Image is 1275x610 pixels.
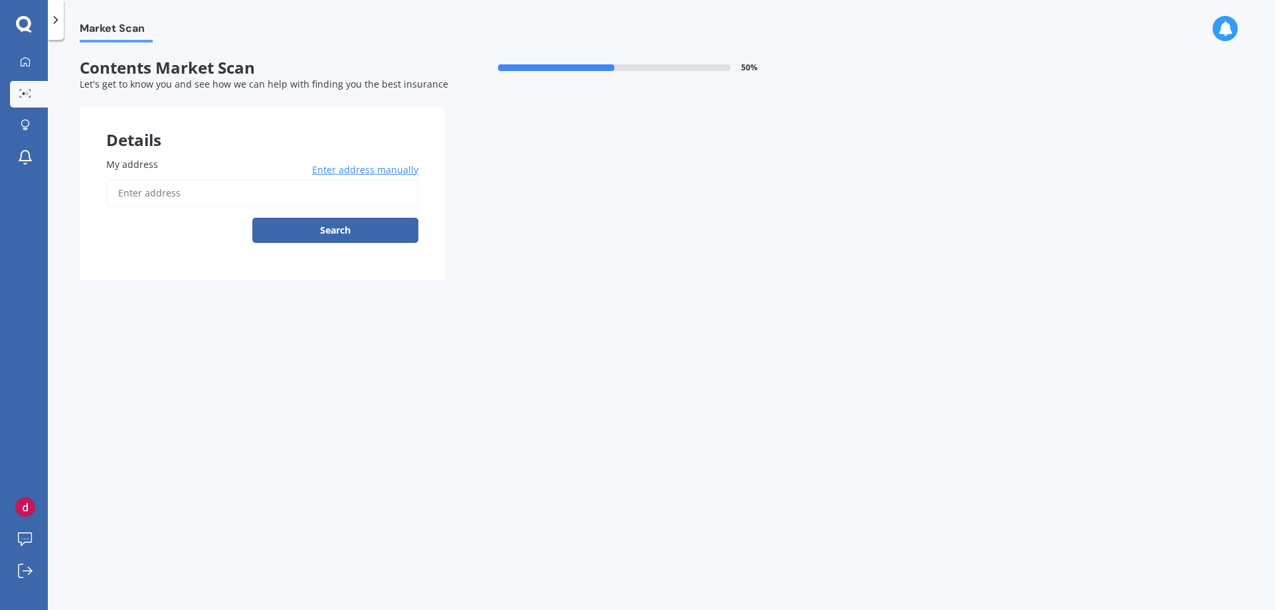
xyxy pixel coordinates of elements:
[312,163,418,177] span: Enter address manually
[80,58,445,78] span: Contents Market Scan
[106,179,418,207] input: Enter address
[741,63,758,72] span: 50 %
[80,78,448,90] span: Let's get to know you and see how we can help with finding you the best insurance
[80,107,445,147] div: Details
[80,22,153,40] span: Market Scan
[252,218,418,243] button: Search
[106,158,158,171] span: My address
[15,497,35,517] img: ACg8ocJjgOSI45tq3dJxC2zt1ZJGC1D3jZh42ZyAMCO1XwzzuwMcnQ=s96-c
